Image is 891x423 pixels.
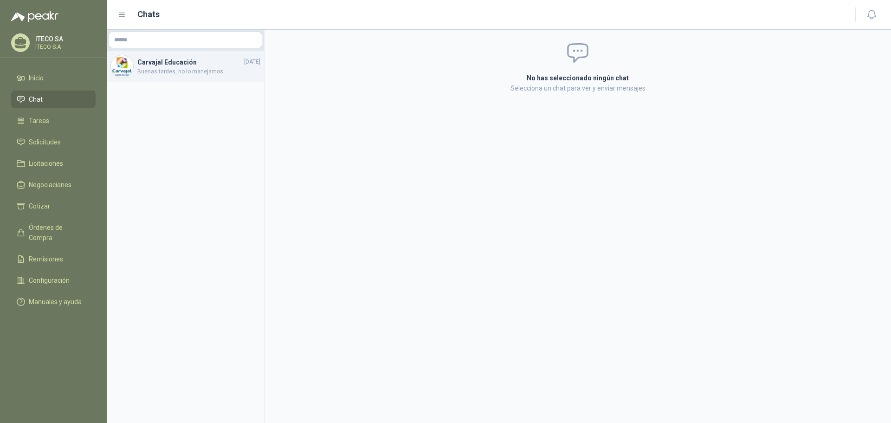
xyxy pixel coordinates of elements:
h4: Carvajal Educación [137,57,242,67]
p: ITECO SA [35,36,93,42]
span: Buenas tardes, no lo manejamos [137,67,260,76]
a: Órdenes de Compra [11,219,96,247]
a: Company LogoCarvajal Educación[DATE]Buenas tardes, no lo manejamos [107,51,264,82]
img: Company Logo [111,55,133,78]
span: [DATE] [244,58,260,66]
p: Selecciona un chat para ver y enviar mensajes [416,83,740,93]
span: Órdenes de Compra [29,222,87,243]
span: Configuración [29,275,70,286]
span: Solicitudes [29,137,61,147]
span: Chat [29,94,43,104]
span: Cotizar [29,201,50,211]
span: Remisiones [29,254,63,264]
a: Licitaciones [11,155,96,172]
a: Remisiones [11,250,96,268]
p: ITECO S.A [35,44,93,50]
h1: Chats [137,8,160,21]
a: Tareas [11,112,96,130]
a: Manuales y ayuda [11,293,96,311]
span: Licitaciones [29,158,63,169]
a: Solicitudes [11,133,96,151]
a: Configuración [11,272,96,289]
span: Tareas [29,116,49,126]
img: Logo peakr [11,11,58,22]
span: Negociaciones [29,180,71,190]
span: Inicio [29,73,44,83]
a: Inicio [11,69,96,87]
h2: No has seleccionado ningún chat [416,73,740,83]
a: Chat [11,91,96,108]
span: Manuales y ayuda [29,297,82,307]
a: Negociaciones [11,176,96,194]
a: Cotizar [11,197,96,215]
